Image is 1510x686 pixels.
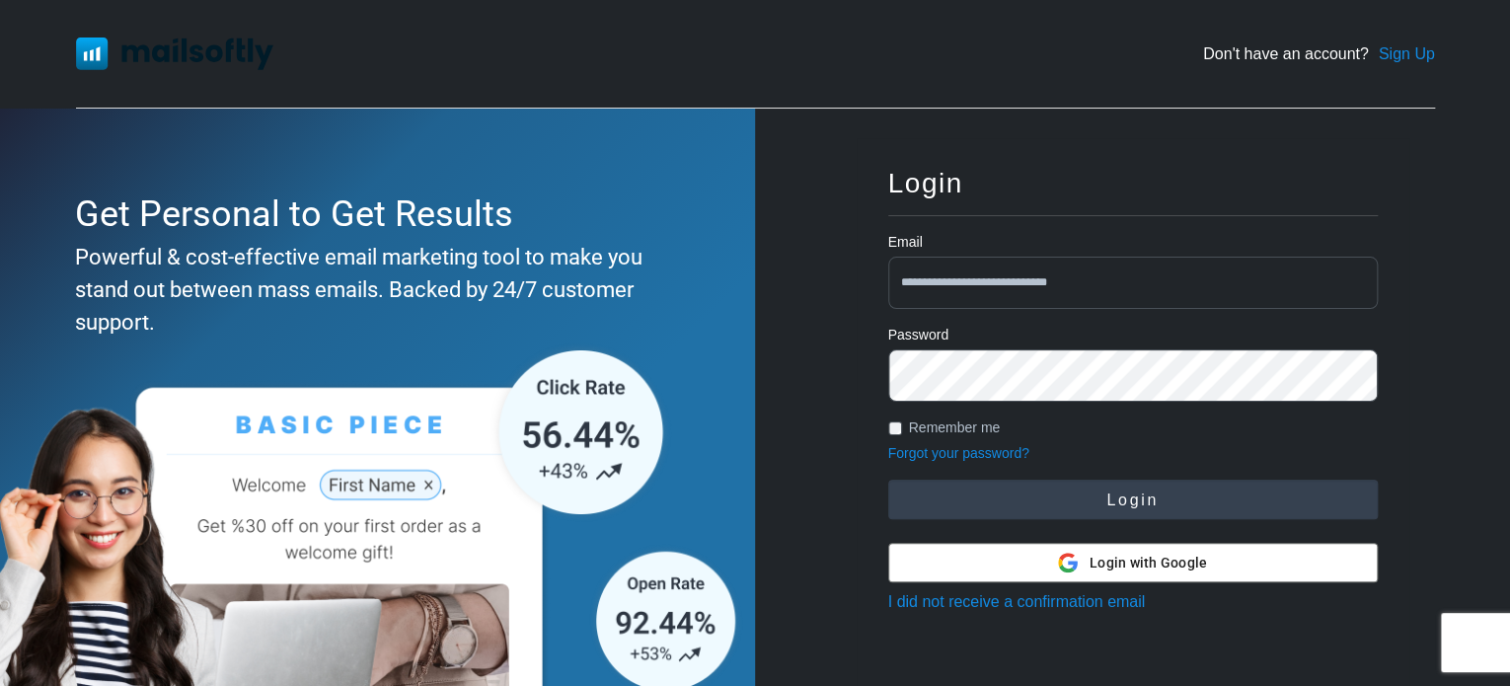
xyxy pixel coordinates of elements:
label: Password [888,325,948,345]
span: Login with Google [1090,553,1207,573]
span: Login [888,168,963,198]
div: Get Personal to Get Results [75,188,671,241]
button: Login with Google [888,543,1378,582]
div: Powerful & cost-effective email marketing tool to make you stand out between mass emails. Backed ... [75,241,671,339]
img: Mailsoftly [76,38,273,69]
label: Email [888,232,923,253]
label: Remember me [909,418,1001,438]
button: Login [888,480,1378,519]
a: Forgot your password? [888,445,1029,461]
a: Sign Up [1379,42,1435,66]
div: Don't have an account? [1203,42,1435,66]
a: I did not receive a confirmation email [888,593,1146,610]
